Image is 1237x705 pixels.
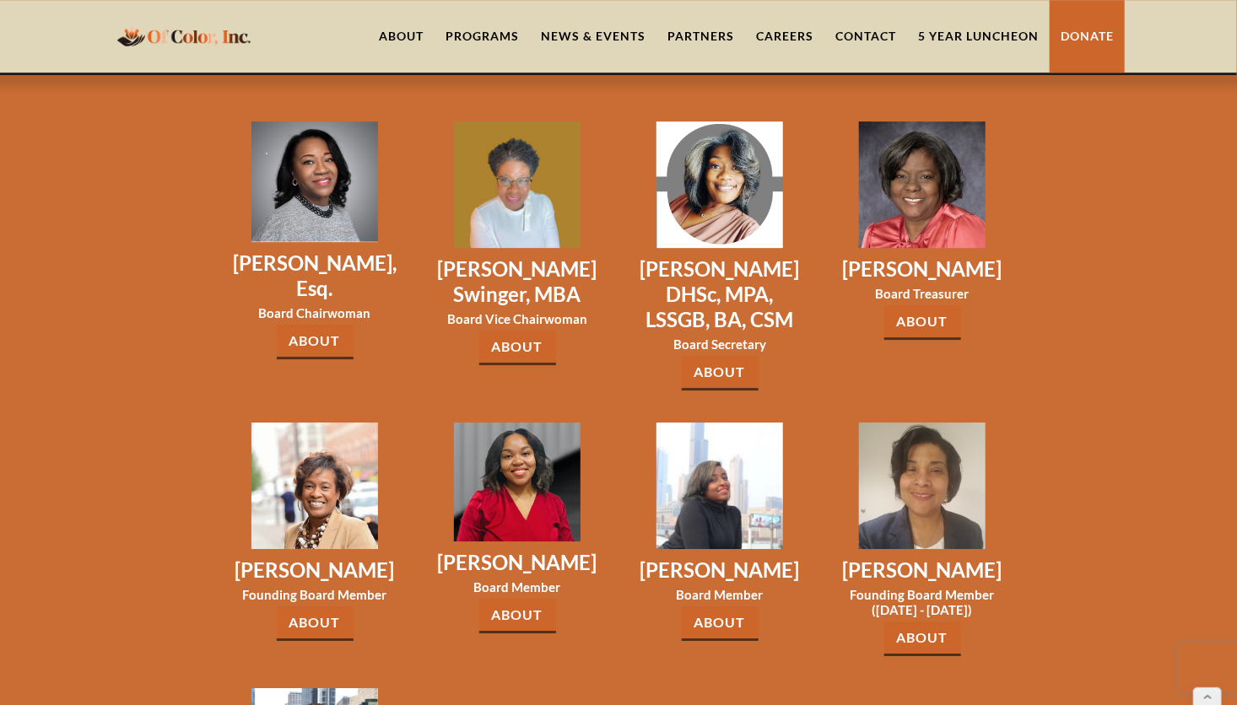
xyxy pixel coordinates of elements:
[479,599,556,633] a: About
[435,579,599,595] h3: Board Member
[446,28,519,45] div: Programs
[840,557,1004,583] h3: [PERSON_NAME]
[682,356,759,390] a: About
[435,550,599,575] h3: [PERSON_NAME]
[682,606,759,641] a: About
[435,256,599,307] h3: [PERSON_NAME] Swinger, MBA
[233,587,397,602] h3: Founding Board Member
[638,557,802,583] h3: [PERSON_NAME]
[840,587,1004,617] h3: Founding Board Member ([DATE] - [DATE])
[435,311,599,326] h3: Board Vice Chairwoman
[479,331,556,365] a: About
[638,256,802,332] h3: [PERSON_NAME] DHSc, MPA, LSSGB, BA, CSM
[277,325,354,359] a: About
[884,622,961,656] a: About
[840,256,1004,282] h3: [PERSON_NAME]
[233,305,397,320] h3: Board Chairwoman
[112,16,256,56] a: home
[233,557,397,583] h3: [PERSON_NAME]
[638,587,802,602] h3: Board Member
[233,250,397,301] h3: [PERSON_NAME], Esq.
[840,286,1004,301] h3: Board Treasurer
[884,305,961,340] a: About
[638,336,802,352] h3: Board Secretary
[277,606,354,641] a: About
